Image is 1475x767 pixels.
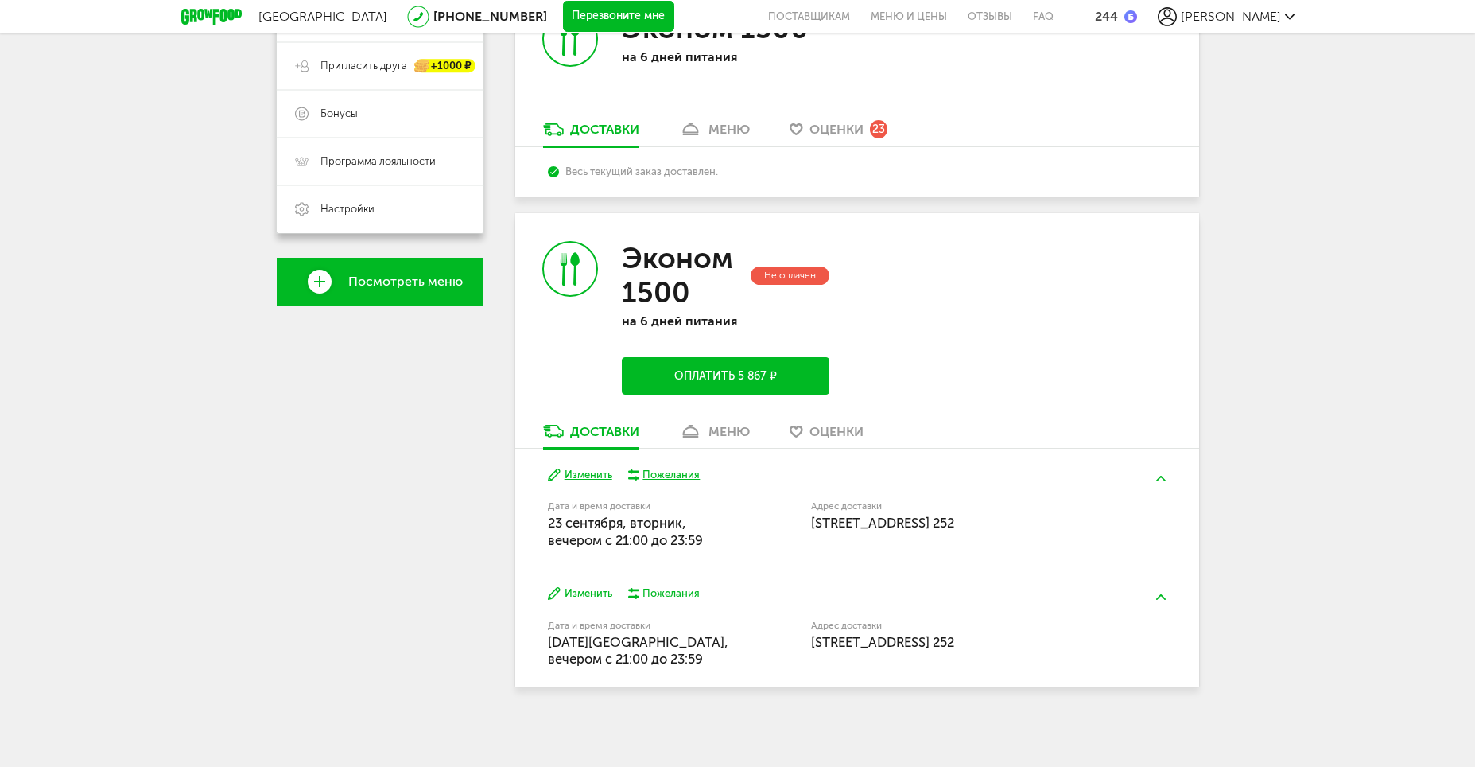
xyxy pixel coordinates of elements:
a: Доставки [535,121,647,146]
span: [GEOGRAPHIC_DATA] [258,9,387,24]
a: Оценки [782,422,871,448]
a: [PHONE_NUMBER] [433,9,547,24]
span: [STREET_ADDRESS] 252 [811,634,954,650]
label: Адрес доставки [811,502,1108,511]
div: Пожелания [642,468,700,482]
div: Не оплачен [751,267,829,285]
a: Оценки 23 [782,121,895,146]
span: [STREET_ADDRESS] 252 [811,515,954,531]
span: Оценки [809,122,864,137]
a: Пригласить друга +1000 ₽ [277,42,483,90]
h3: Эконом 1500 [622,241,747,310]
p: на 6 дней питания [622,49,829,64]
button: Изменить [548,468,612,483]
span: Бонусы [320,107,358,121]
button: Пожелания [628,468,701,482]
img: bonus_b.cdccf46.png [1124,10,1137,23]
div: меню [708,122,750,137]
span: Пригласить друга [320,59,407,73]
a: Настройки [277,185,483,233]
label: Адрес доставки [811,621,1108,630]
p: на 6 дней питания [622,313,829,329]
a: Бонусы [277,90,483,138]
span: Посмотреть меню [348,274,463,289]
button: Пожелания [628,586,701,601]
div: меню [708,424,750,439]
div: 244 [1095,9,1118,24]
label: Дата и время доставки [548,621,730,630]
label: Дата и время доставки [548,502,730,511]
button: Оплатить 5 867 ₽ [622,357,829,395]
button: Перезвоните мне [563,1,674,33]
a: Программа лояльности [277,138,483,185]
span: Программа лояльности [320,154,436,169]
img: arrow-up-green.5eb5f82.svg [1156,594,1166,600]
span: Настройки [320,202,375,216]
span: 23 сентября, вторник, вечером c 21:00 до 23:59 [548,515,703,547]
img: arrow-up-green.5eb5f82.svg [1156,476,1166,481]
a: Доставки [535,422,647,448]
div: Весь текущий заказ доставлен. [548,165,1166,177]
button: Изменить [548,586,612,602]
span: [DATE][GEOGRAPHIC_DATA], вечером c 21:00 до 23:59 [548,634,728,667]
span: Оценки [809,424,864,439]
a: меню [671,422,758,448]
div: Доставки [570,122,639,137]
span: [PERSON_NAME] [1181,9,1281,24]
div: +1000 ₽ [415,60,475,73]
div: Доставки [570,424,639,439]
div: Пожелания [642,586,700,601]
a: Посмотреть меню [277,258,483,306]
div: 23 [870,120,887,138]
a: меню [671,121,758,146]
